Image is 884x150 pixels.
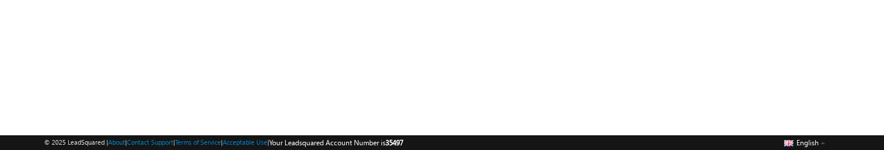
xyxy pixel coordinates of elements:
[175,138,221,146] a: Terms of Service
[781,135,828,149] button: English
[269,138,403,147] span: Your Leadsquared Account Number is
[127,138,173,146] a: Contact Support
[223,138,267,146] a: Acceptable Use
[386,138,403,147] span: 35497
[44,137,403,148] span: © 2025 LeadSquared | | | | |
[108,138,125,146] a: About
[796,138,819,147] span: English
